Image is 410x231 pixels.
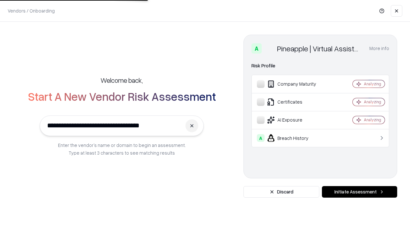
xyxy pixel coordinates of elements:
[251,43,262,54] div: A
[8,7,55,14] p: Vendors / Onboarding
[257,98,333,106] div: Certificates
[251,62,389,70] div: Risk Profile
[364,117,381,123] div: Analyzing
[369,43,389,54] button: More info
[264,43,275,54] img: Pineapple | Virtual Assistant Agency
[364,99,381,105] div: Analyzing
[277,43,362,54] div: Pineapple | Virtual Assistant Agency
[322,186,397,198] button: Initiate Assessment
[257,134,265,142] div: A
[257,80,333,88] div: Company Maturity
[28,90,216,103] h2: Start A New Vendor Risk Assessment
[257,116,333,124] div: AI Exposure
[101,76,143,85] h5: Welcome back,
[257,134,333,142] div: Breach History
[364,81,381,87] div: Analyzing
[58,141,186,157] p: Enter the vendor’s name or domain to begin an assessment. Type at least 3 characters to see match...
[243,186,319,198] button: Discard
